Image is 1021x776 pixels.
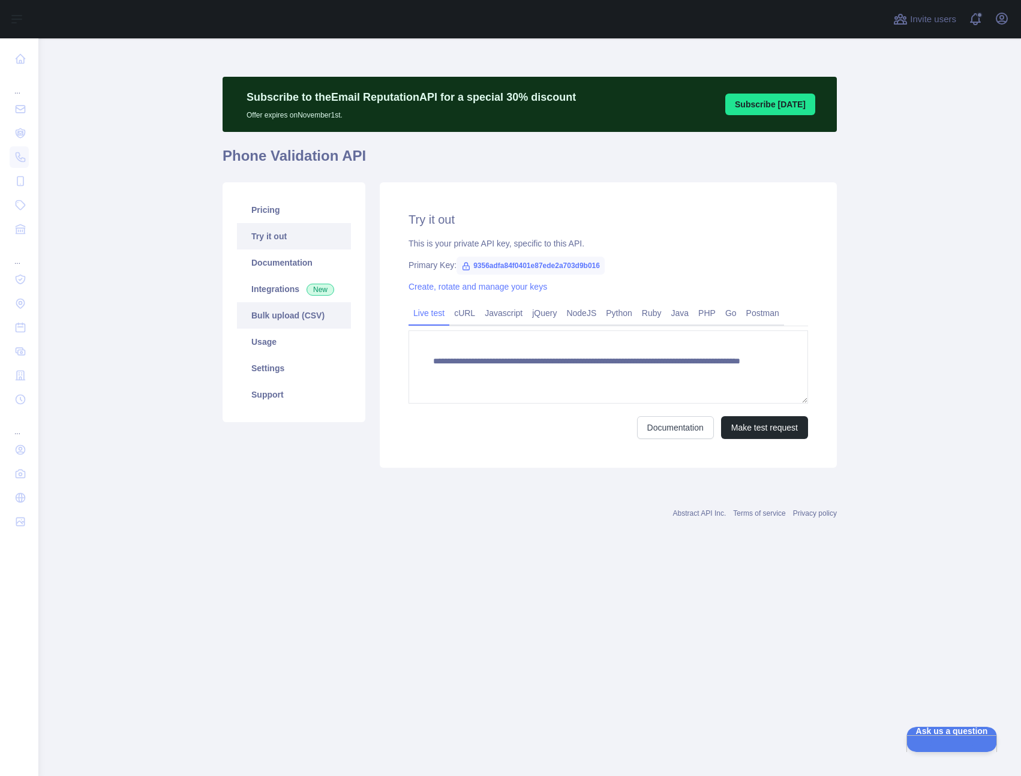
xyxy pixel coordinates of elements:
[409,259,808,271] div: Primary Key:
[527,303,561,323] a: jQuery
[237,355,351,381] a: Settings
[480,303,527,323] a: Javascript
[307,284,334,296] span: New
[793,509,837,518] a: Privacy policy
[237,302,351,329] a: Bulk upload (CSV)
[637,303,666,323] a: Ruby
[409,282,547,291] a: Create, rotate and manage your keys
[409,303,449,323] a: Live test
[637,416,714,439] a: Documentation
[10,72,29,96] div: ...
[906,727,997,752] iframe: Help Scout Beacon - Open
[409,237,808,249] div: This is your private API key, specific to this API.
[601,303,637,323] a: Python
[237,276,351,302] a: Integrations New
[237,329,351,355] a: Usage
[10,413,29,437] div: ...
[693,303,720,323] a: PHP
[891,10,959,29] button: Invite users
[673,509,726,518] a: Abstract API Inc.
[237,223,351,249] a: Try it out
[449,303,480,323] a: cURL
[247,89,576,106] p: Subscribe to the Email Reputation API for a special 30 % discount
[237,381,351,408] a: Support
[741,303,784,323] a: Postman
[223,146,837,175] h1: Phone Validation API
[725,94,815,115] button: Subscribe [DATE]
[721,416,808,439] button: Make test request
[457,257,605,275] span: 9356adfa84f0401e87ede2a703d9b016
[666,303,694,323] a: Java
[409,211,808,228] h2: Try it out
[10,242,29,266] div: ...
[720,303,741,323] a: Go
[237,249,351,276] a: Documentation
[733,509,785,518] a: Terms of service
[910,13,956,26] span: Invite users
[237,197,351,223] a: Pricing
[561,303,601,323] a: NodeJS
[247,106,576,120] p: Offer expires on November 1st.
